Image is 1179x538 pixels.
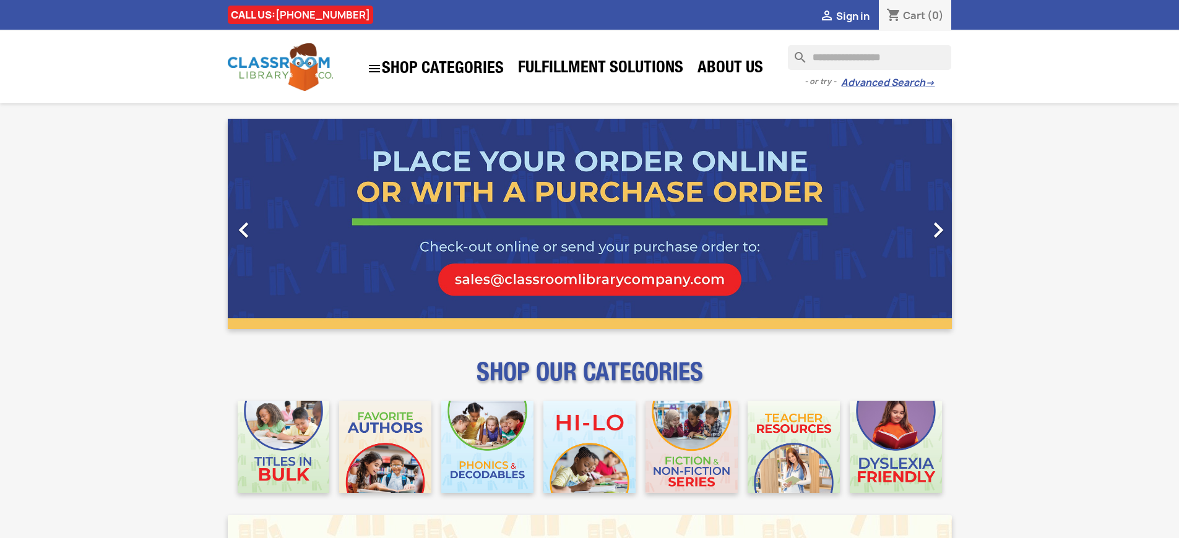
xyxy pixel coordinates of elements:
i:  [923,215,954,246]
i: shopping_cart [886,9,901,23]
img: CLC_Teacher_Resources_Mobile.jpg [748,401,840,493]
a: [PHONE_NUMBER] [275,8,370,22]
span: → [925,77,935,89]
img: CLC_Bulk_Mobile.jpg [238,401,330,493]
span: Sign in [836,9,870,23]
img: CLC_Favorite_Authors_Mobile.jpg [339,401,431,493]
input: Search [788,45,951,70]
span: - or try - [805,75,841,88]
a: Next [843,119,952,329]
span: Cart [903,9,925,22]
i:  [367,61,382,76]
a: Fulfillment Solutions [512,57,689,82]
ul: Carousel container [228,119,952,329]
div: CALL US: [228,6,373,24]
p: SHOP OUR CATEGORIES [228,369,952,391]
span: (0) [927,9,944,22]
img: Classroom Library Company [228,43,333,91]
img: CLC_HiLo_Mobile.jpg [543,401,636,493]
img: CLC_Phonics_And_Decodables_Mobile.jpg [441,401,533,493]
i:  [228,215,259,246]
img: CLC_Fiction_Nonfiction_Mobile.jpg [646,401,738,493]
i: search [788,45,803,60]
a: About Us [691,57,769,82]
a: SHOP CATEGORIES [361,55,510,82]
a:  Sign in [819,9,870,23]
i:  [819,9,834,24]
a: Advanced Search→ [841,77,935,89]
a: Previous [228,119,337,329]
img: CLC_Dyslexia_Mobile.jpg [850,401,942,493]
